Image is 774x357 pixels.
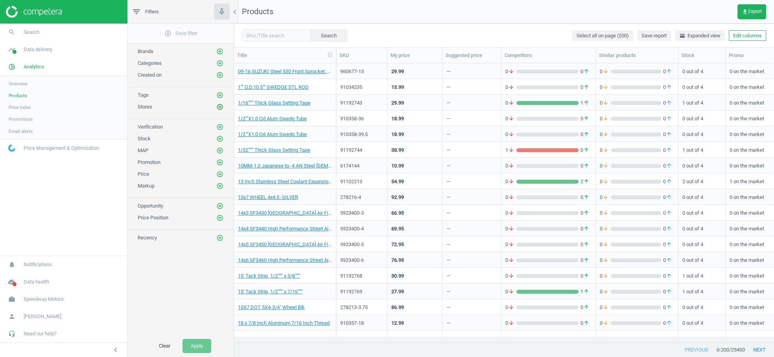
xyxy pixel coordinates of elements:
i: notifications [4,257,19,272]
span: 0 [505,272,516,280]
i: add_circle_outline [216,123,223,131]
span: 0 [579,131,592,138]
a: 15X7 DOT 5X4-3/4" Wheel Blk [238,304,305,311]
i: arrow_downward [603,84,609,91]
span: 0 [505,241,516,248]
i: add_circle_outline [216,60,223,67]
span: [PERSON_NAME] [24,313,61,320]
i: arrow_upward [583,225,590,232]
span: 0 [505,210,516,217]
button: add_circle_outline [216,234,224,242]
div: 910358-39.5 [340,131,383,138]
span: 0 [505,194,516,201]
span: 0 [600,225,611,232]
a: 1/2""X1.0 Od Alum Swedg Tube [238,131,307,138]
i: arrow_downward [508,241,514,248]
span: Stock [138,136,151,142]
i: arrow_upward [666,257,672,264]
button: add_circle_outline [216,123,224,131]
span: 0 [661,115,674,122]
div: Title [237,52,333,59]
span: 0 [505,257,516,264]
i: arrow_upward [666,99,672,107]
i: arrow_downward [603,225,609,232]
div: 54.99 [391,178,404,185]
span: Save report [641,32,667,39]
span: Price index [9,104,31,110]
i: chevron_left [111,345,120,355]
span: Save filter [164,30,197,37]
i: arrow_upward [666,84,672,91]
i: add_circle_outline [164,30,171,37]
span: 0 [600,272,611,280]
button: add_circle_outline [216,103,224,111]
button: Clear [151,339,179,353]
span: Products [242,7,273,16]
div: 1 out of 4 [682,96,721,109]
span: 0 [505,68,516,75]
span: Promotions [9,116,33,122]
div: 0 out of 4 [682,64,721,78]
span: Brands [138,48,153,54]
div: 5923400-5 [340,241,383,248]
a: 13 Inch Stainless Steel Coolant Expansion Overflow Tank [238,178,332,185]
span: Analytics [24,63,44,70]
span: Recency [138,235,157,241]
div: 0 out of 4 [682,127,721,141]
button: add_circle_outline [216,170,224,178]
i: arrow_downward [603,272,609,280]
div: — [446,194,450,204]
div: — [446,131,450,141]
button: add_circle_outline [216,182,224,190]
span: Data delivery [24,46,52,53]
span: 0 [505,131,516,138]
span: 0 [600,194,611,201]
i: arrow_downward [603,210,609,217]
button: add_circle_outline [216,214,224,222]
div: 910358-36 [340,115,383,122]
div: 29.99 [391,99,404,107]
span: 0 [600,131,611,138]
span: 0 [661,241,674,248]
i: arrow_downward [508,131,514,138]
span: 0 [600,68,611,75]
a: 14x5 SF3450 [GEOGRAPHIC_DATA] Air Filter [238,241,332,248]
i: arrow_upward [666,68,672,75]
i: headset_mic [4,326,19,341]
span: Tags [138,92,149,98]
span: 0 [505,115,516,122]
img: wGWNvw8QSZomAAAAABJRU5ErkJggg== [8,144,15,152]
i: arrow_downward [603,162,609,169]
div: 29.99 [391,68,404,75]
div: 91102213 [340,178,383,185]
button: add_circle_outline [216,158,224,166]
span: Verification [138,124,163,130]
i: arrow_upward [666,162,672,169]
i: add_circle_outline [216,103,223,110]
span: Overview [9,81,28,87]
div: — [446,225,450,235]
i: add_circle_outline [216,214,223,221]
span: 0 [505,178,516,185]
span: Search [24,29,39,36]
button: add_circle_outline [216,135,224,143]
button: add_circle_outlineSave filter [128,26,234,41]
div: 18.99 [391,115,404,122]
i: add_circle_outline [216,182,223,190]
span: 1 [579,99,592,107]
i: arrow_downward [508,68,514,75]
i: get_app [742,9,748,15]
i: arrow_upward [666,272,672,280]
a: 1/32"""" Thick Glass Setting Tape [238,147,310,154]
span: 0 [579,194,592,201]
div: 5923400-4 [340,225,383,232]
i: cloud_done [4,274,19,289]
i: arrow_downward [603,241,609,248]
div: 278216-4 [340,194,383,201]
i: arrow_downward [603,257,609,264]
div: 0 out of 4 [682,221,721,235]
i: arrow_upward [583,241,590,248]
i: timeline [4,42,19,57]
i: arrow_downward [508,257,514,264]
span: 0 [505,84,516,91]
